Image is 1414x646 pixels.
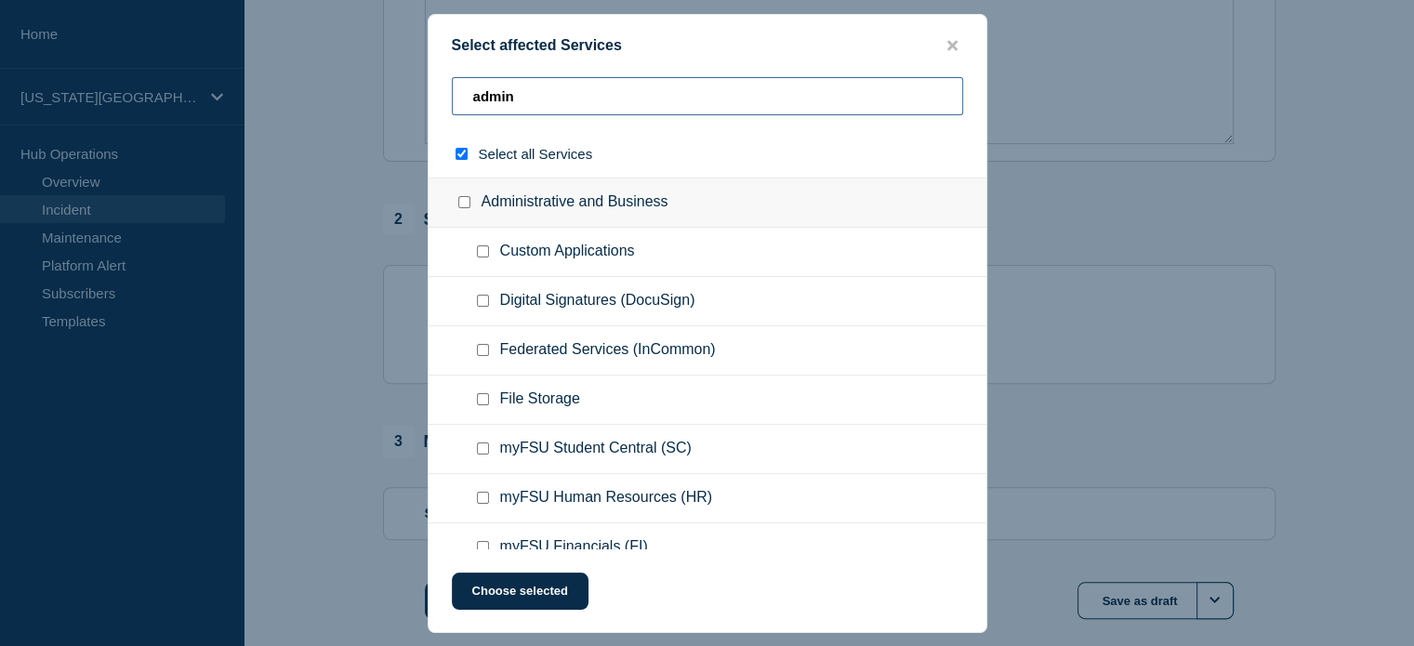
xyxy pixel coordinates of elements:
button: close button [942,37,963,55]
input: Administrative and Business checkbox [458,196,470,208]
span: myFSU Financials (FI) [500,538,648,557]
span: File Storage [500,390,580,409]
span: myFSU Human Resources (HR) [500,489,712,508]
span: Select all Services [479,146,593,162]
input: myFSU Human Resources (HR) checkbox [477,492,489,504]
input: myFSU Financials (FI) checkbox [477,541,489,553]
span: Federated Services (InCommon) [500,341,716,360]
input: myFSU Student Central (SC) checkbox [477,442,489,455]
div: Select affected Services [429,37,986,55]
input: Search [452,77,963,115]
input: select all checkbox [456,148,468,160]
input: File Storage checkbox [477,393,489,405]
span: myFSU Student Central (SC) [500,440,692,458]
span: Digital Signatures (DocuSign) [500,292,695,310]
input: Digital Signatures (DocuSign) checkbox [477,295,489,307]
div: Administrative and Business [429,178,986,228]
input: Custom Applications checkbox [477,245,489,257]
input: Federated Services (InCommon) checkbox [477,344,489,356]
button: Choose selected [452,573,588,610]
span: Custom Applications [500,243,635,261]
